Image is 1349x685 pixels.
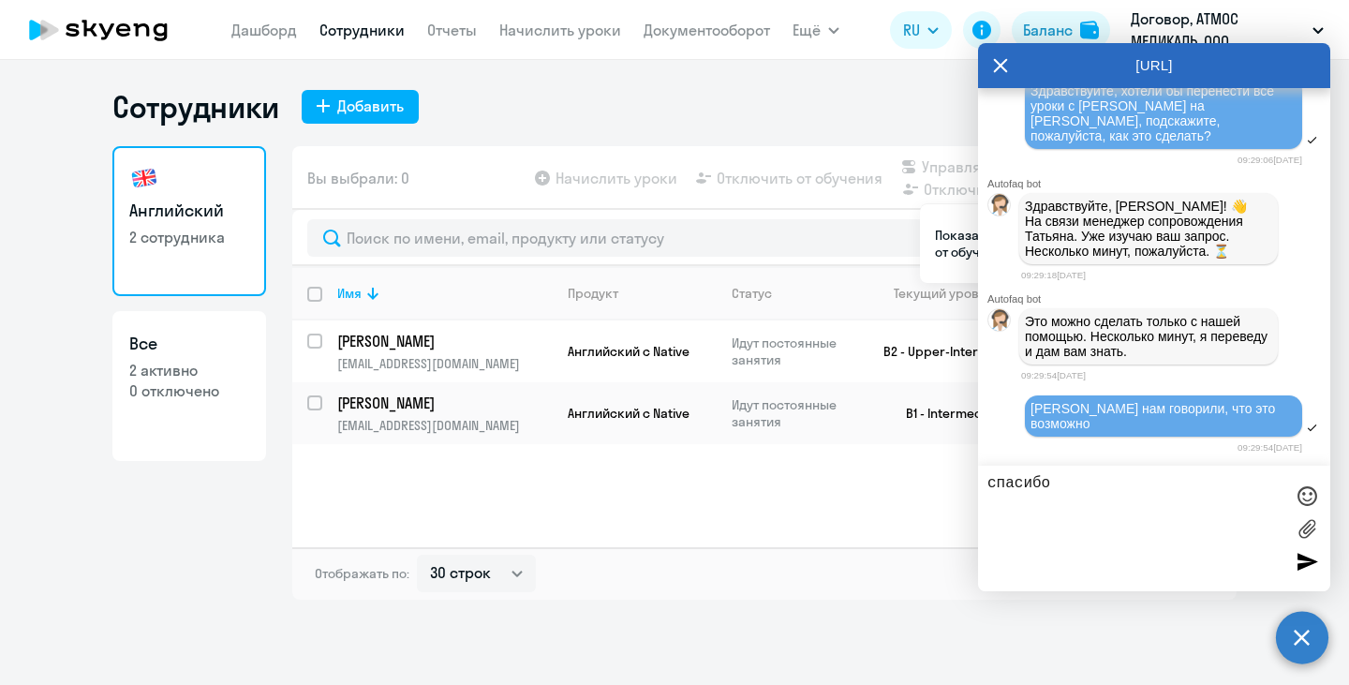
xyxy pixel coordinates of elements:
img: english [129,163,159,193]
p: [EMAIL_ADDRESS][DOMAIN_NAME] [337,355,552,372]
div: Текущий уровень [876,285,1034,302]
span: RU [903,19,920,41]
p: Договор, АТМОС МЕДИКАЛЬ, ООО [1131,7,1305,52]
div: Имя [337,285,362,302]
a: Отчеты [427,21,477,39]
p: Идут постоянные занятия [732,335,860,368]
p: 2 сотрудника [129,227,249,247]
input: Поиск по имени, email, продукту или статусу [307,219,1222,257]
td: B1 - Intermediate [861,382,1035,444]
div: Баланс [1023,19,1073,41]
img: balance [1080,21,1099,39]
h3: Английский [129,199,249,223]
div: Продукт [568,285,618,302]
span: Вы выбрали: 0 [307,167,409,189]
div: Статус [732,285,860,302]
div: Добавить [337,95,404,117]
div: Текущий уровень [894,285,1001,302]
button: Балансbalance [1012,11,1110,49]
time: 09:29:06[DATE] [1238,155,1302,165]
span: [PERSON_NAME] нам говорили, что это возможно [1030,401,1279,431]
p: Это можно сделать только с нашей помощью. Несколько минут, я переведу и дам вам знать. [1025,314,1272,359]
a: Начислить уроки [499,21,621,39]
a: [PERSON_NAME] [337,393,552,413]
span: Английский с Native [568,405,689,422]
div: Autofaq bot [987,178,1330,189]
a: Все2 активно0 отключено [112,311,266,461]
p: Идут постоянные занятия [732,396,860,430]
textarea: спасибо [987,475,1283,582]
div: Имя [337,285,552,302]
a: Английский2 сотрудника [112,146,266,296]
p: [PERSON_NAME] [337,393,549,413]
p: Здравствуйте, [PERSON_NAME]! 👋 ﻿На связи менеджер сопровождения Татьяна. Уже изучаю ваш запрос. Н... [1025,199,1272,259]
a: Документооборот [644,21,770,39]
button: Ещё [793,11,839,49]
div: Продукт [568,285,716,302]
p: [EMAIL_ADDRESS][DOMAIN_NAME] [337,417,552,434]
div: Autofaq bot [987,293,1330,305]
div: Статус [732,285,772,302]
time: 09:29:54[DATE] [1238,442,1302,453]
time: 09:29:54[DATE] [1021,370,1086,380]
img: bot avatar [988,194,1012,221]
img: bot avatar [988,309,1012,336]
p: [PERSON_NAME] [337,331,549,351]
h1: Сотрудники [112,88,279,126]
p: 0 отключено [129,380,249,401]
label: Лимит 10 файлов [1293,514,1321,543]
span: Отображать по: [315,565,409,582]
span: Английский с Native [568,343,689,360]
a: Дашборд [231,21,297,39]
button: Добавить [302,90,419,124]
time: 09:29:18[DATE] [1021,270,1086,280]
button: RU [890,11,952,49]
button: Договор, АТМОС МЕДИКАЛЬ, ООО [1121,7,1333,52]
p: 2 активно [129,360,249,380]
td: B2 - Upper-Intermediate [861,320,1035,382]
p: Показать отключенных от обучения [935,227,1083,261]
h3: Все [129,332,249,356]
a: Сотрудники [319,21,405,39]
span: Ещё [793,19,821,41]
a: [PERSON_NAME] [337,331,552,351]
span: Здравствуйте, хотели бы перенести все уроки с [PERSON_NAME] на [PERSON_NAME], подскажите, пожалуй... [1030,83,1278,143]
